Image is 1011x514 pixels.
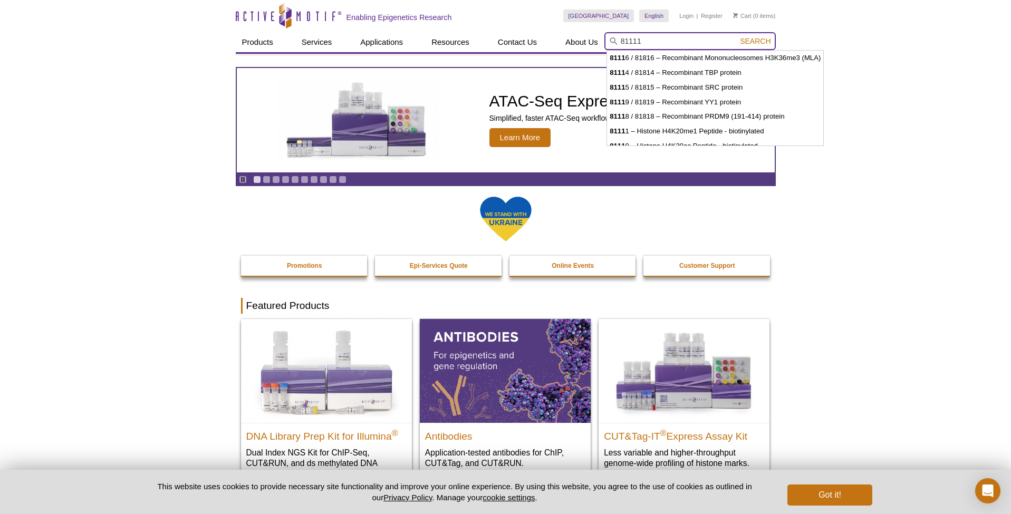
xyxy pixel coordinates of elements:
li: 1 – Histone H4K20me1 Peptide - biotinylated [607,124,823,139]
li: 8 / 81818 – Recombinant PRDM9 (191-414) protein [607,109,823,124]
a: Privacy Policy [383,493,432,502]
img: We Stand With Ukraine [479,196,532,243]
p: Simplified, faster ATAC-Seq workflow delivering the same great quality results [489,113,743,123]
button: Search [737,36,774,46]
a: Go to slide 4 [282,176,290,183]
a: Cart [733,12,752,20]
a: Promotions [241,256,369,276]
p: Less variable and higher-throughput genome-wide profiling of histone marks​. [604,447,764,469]
a: English [639,9,669,22]
sup: ® [392,428,398,437]
a: Go to slide 5 [291,176,299,183]
p: This website uses cookies to provide necessary site functionality and improve your online experie... [139,481,771,503]
h2: CUT&Tag-IT Express Assay Kit [604,426,764,442]
p: Application-tested antibodies for ChIP, CUT&Tag, and CUT&RUN. [425,447,585,469]
strong: Epi-Services Quote [410,262,468,269]
a: Go to slide 8 [320,176,328,183]
li: 5 / 81815 – Recombinant SRC protein [607,80,823,95]
span: Learn More [489,128,551,147]
a: Toggle autoplay [239,176,247,183]
button: Got it! [787,484,872,506]
a: Customer Support [643,256,771,276]
a: Products [236,32,280,52]
li: 9 / 81819 – Recombinant YY1 protein [607,95,823,110]
a: Go to slide 10 [339,176,346,183]
a: DNA Library Prep Kit for Illumina DNA Library Prep Kit for Illumina® Dual Index NGS Kit for ChIP-... [241,319,412,489]
strong: 8111 [610,142,625,150]
p: Dual Index NGS Kit for ChIP-Seq, CUT&RUN, and ds methylated DNA assays. [246,447,407,479]
a: Contact Us [492,32,543,52]
img: Your Cart [733,13,738,18]
input: Keyword, Cat. No. [604,32,776,50]
li: (0 items) [733,9,776,22]
a: [GEOGRAPHIC_DATA] [563,9,634,22]
img: ATAC-Seq Express Kit [271,80,445,160]
h2: ATAC-Seq Express Kit [489,93,743,109]
a: ATAC-Seq Express Kit ATAC-Seq Express Kit Simplified, faster ATAC-Seq workflow delivering the sam... [237,68,775,172]
sup: ® [660,428,667,437]
a: CUT&Tag-IT® Express Assay Kit CUT&Tag-IT®Express Assay Kit Less variable and higher-throughput ge... [599,319,769,479]
img: CUT&Tag-IT® Express Assay Kit [599,319,769,422]
img: DNA Library Prep Kit for Illumina [241,319,412,422]
strong: Promotions [287,262,322,269]
li: | [697,9,698,22]
a: Go to slide 2 [263,176,271,183]
a: Go to slide 6 [301,176,309,183]
strong: 8111 [610,98,625,106]
a: Go to slide 9 [329,176,337,183]
img: All Antibodies [420,319,591,422]
strong: 8111 [610,54,625,62]
li: 6 / 81816 – Recombinant Mononucleosomes H3K36me3 (MLA) [607,51,823,65]
h2: DNA Library Prep Kit for Illumina [246,426,407,442]
h2: Enabling Epigenetics Research [346,13,452,22]
a: About Us [559,32,604,52]
span: Search [740,37,771,45]
a: Online Events [509,256,637,276]
h2: Featured Products [241,298,771,314]
a: Applications [354,32,409,52]
a: Register [701,12,723,20]
div: Open Intercom Messenger [975,478,1000,503]
a: Epi-Services Quote [375,256,503,276]
article: ATAC-Seq Express Kit [237,68,775,172]
a: Go to slide 7 [310,176,318,183]
a: Go to slide 3 [272,176,280,183]
strong: Online Events [552,262,594,269]
a: Login [679,12,694,20]
a: All Antibodies Antibodies Application-tested antibodies for ChIP, CUT&Tag, and CUT&RUN. [420,319,591,479]
a: Services [295,32,339,52]
li: 0 – Histone H4K20ac Peptide - biotinylated [607,139,823,153]
strong: 8111 [610,112,625,120]
strong: Customer Support [679,262,735,269]
a: Go to slide 1 [253,176,261,183]
a: Resources [425,32,476,52]
strong: 8111 [610,127,625,135]
li: 4 / 81814 – Recombinant TBP protein [607,65,823,80]
strong: 8111 [610,69,625,76]
h2: Antibodies [425,426,585,442]
button: cookie settings [483,493,535,502]
strong: 8111 [610,83,625,91]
